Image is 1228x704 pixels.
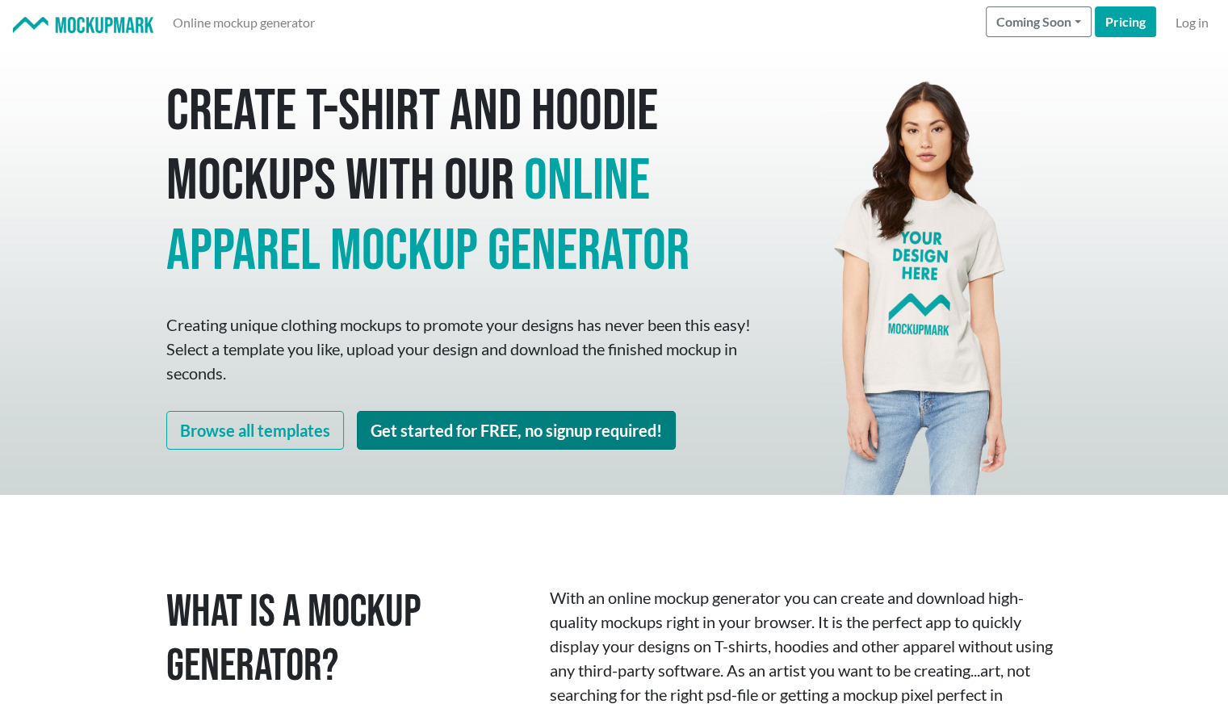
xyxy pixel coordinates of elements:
[821,45,1021,495] img: Mockup Mark hero - your design here
[166,78,756,287] h1: Create T-shirt and hoodie mockups with our
[166,6,321,39] a: Online mockup generator
[166,411,344,450] a: Browse all templates
[357,411,676,450] a: Get started for FREE, no signup required!
[166,585,526,694] h1: What is a Mockup Generator?
[166,146,689,286] span: online apparel mockup generator
[166,312,756,385] p: Creating unique clothing mockups to promote your designs has never been this easy! Select a templ...
[13,17,153,34] img: Mockup Mark
[986,6,1092,37] button: Coming Soon
[1095,6,1156,37] a: Pricing
[1169,6,1215,39] a: Log in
